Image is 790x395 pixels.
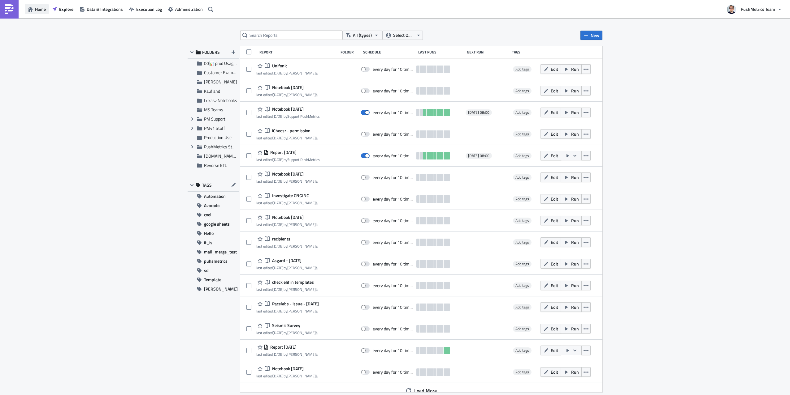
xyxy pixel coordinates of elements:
[76,4,126,14] button: Data & Integrations
[513,196,532,202] span: Add tags
[513,326,532,332] span: Add tags
[414,387,437,394] span: Load More
[341,50,360,54] div: Folder
[551,347,558,354] span: Edit
[513,304,532,310] span: Add tags
[188,201,239,210] button: Avocado
[513,109,532,116] span: Add tags
[723,2,785,16] button: PushMetrics Team
[551,196,558,202] span: Edit
[273,330,284,336] time: 2025-08-18T13:27:58Z
[204,162,227,168] span: Reverse ETL
[273,200,284,206] time: 2025-08-26T10:50:45Z
[273,373,284,379] time: 2025-08-15T07:45:05Z
[418,50,464,54] div: Last Runs
[204,143,237,150] span: PushMetrics Stuff
[35,6,46,12] span: Home
[204,97,237,104] span: Lukasz Notebooks
[515,66,529,72] span: Add tags
[256,265,318,270] div: last edited by [PERSON_NAME]ä
[561,129,582,139] button: Run
[256,157,320,162] div: last edited by Support PushMetrics
[515,196,529,202] span: Add tags
[136,6,162,12] span: Execution Log
[373,131,414,137] div: every day for 10 times
[273,287,284,292] time: 2025-08-20T19:50:47Z
[273,70,284,76] time: 2025-09-02T10:29:12Z
[59,6,73,12] span: Explore
[188,257,239,266] button: puhsmetrics
[571,196,579,202] span: Run
[571,87,579,94] span: Run
[513,66,532,72] span: Add tags
[373,88,414,94] div: every day for 10 times
[204,106,223,113] span: MS Teams
[188,219,239,229] button: google sheets
[726,4,737,15] img: Avatar
[551,304,558,310] span: Edit
[204,238,212,247] span: it_is
[561,64,582,74] button: Run
[571,369,579,375] span: Run
[515,131,529,137] span: Add tags
[49,4,76,14] button: Explore
[353,32,372,39] span: All (types)
[202,49,220,55] span: FOLDERS
[204,275,221,284] span: Template
[561,324,582,333] button: Run
[591,32,599,39] span: New
[271,128,310,134] span: iChoosr - permission
[271,171,304,177] span: Notebook 2025-08-27
[571,174,579,181] span: Run
[373,110,414,115] div: every day for 10 times
[204,266,210,275] span: sql
[373,304,414,310] div: every day for 10 times
[513,347,532,354] span: Add tags
[271,323,300,328] span: Seismic Survey
[188,192,239,201] button: Automation
[513,88,532,94] span: Add tags
[342,31,383,40] button: All (types)
[551,282,558,289] span: Edit
[188,229,239,238] button: Hello
[188,266,239,275] button: sql
[204,153,258,159] span: Query.me: Learn SQL
[273,351,284,357] time: 2025-08-15T08:21:56Z
[373,66,414,72] div: every day for 10 times
[204,210,211,219] span: cool
[256,201,318,205] div: last edited by [PERSON_NAME]ä
[188,284,239,294] button: [PERSON_NAME]
[188,210,239,219] button: cool
[540,324,561,333] button: Edit
[515,369,529,375] span: Add tags
[513,131,532,137] span: Add tags
[513,174,532,181] span: Add tags
[515,109,529,115] span: Add tags
[373,283,414,288] div: every day for 10 times
[204,69,241,76] span: Customer Examples
[373,218,414,223] div: every day for 10 times
[188,247,239,257] button: mail_merge_test
[515,304,529,310] span: Add tags
[271,236,290,242] span: recipients
[4,4,14,14] img: PushMetrics
[467,50,509,54] div: Next Run
[468,110,489,115] span: [DATE] 08:00
[204,116,225,122] span: PM Support
[271,106,304,112] span: Notebook 2025-08-27
[373,196,414,202] div: every day for 10 times
[271,63,287,69] span: Unifonic
[273,308,284,314] time: 2025-08-18T14:06:04Z
[256,309,319,313] div: last edited by [PERSON_NAME]ä
[204,201,219,210] span: Avocado
[540,129,561,139] button: Edit
[540,237,561,247] button: Edit
[271,258,302,263] span: Asgard - 2025-08-21
[373,348,414,353] div: every day for 10 times
[373,175,414,180] div: every day for 10 times
[551,66,558,72] span: Edit
[204,219,230,229] span: google sheets
[273,157,284,163] time: 2025-08-27T15:03:57Z
[512,50,538,54] div: Tags
[571,66,579,72] span: Run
